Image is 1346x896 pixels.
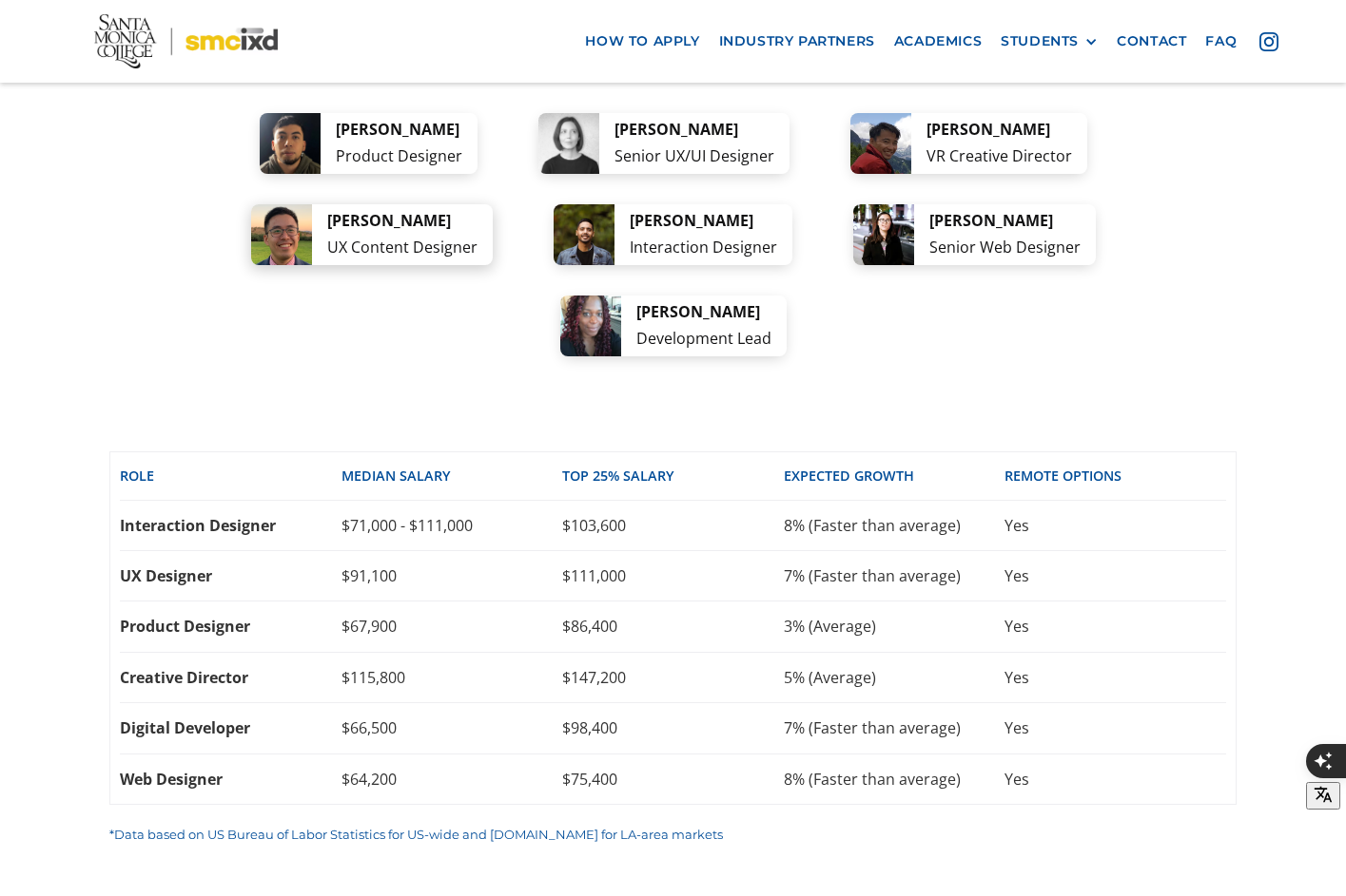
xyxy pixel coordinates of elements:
[1259,32,1278,51] img: icon - instagram
[341,769,563,790] div: $64,200
[336,143,462,169] div: Product Designer
[575,24,709,59] a: how to apply
[341,717,563,738] div: $66,500
[1005,769,1226,790] div: Yes
[94,14,278,68] img: Santa Monica College - SMC IxD logo
[562,515,784,536] div: $103,600
[1005,565,1226,586] div: Yes
[120,717,341,738] div: Digital Developer
[120,467,341,486] div: Role
[562,467,784,486] div: top 25% SALARY
[336,117,462,143] div: [PERSON_NAME]
[327,235,478,260] div: UX Content Designer
[1001,33,1098,49] div: STUDENTS
[929,235,1081,260] div: Senior Web Designer
[1005,616,1226,637] div: Yes
[927,143,1072,169] div: VR Creative Director
[562,667,784,688] div: $147,200
[927,117,1072,143] div: [PERSON_NAME]
[562,616,784,637] div: $86,400
[109,824,1237,845] p: *Data based on US Bureau of Labor Statistics for US-wide and [DOMAIN_NAME] for LA-area markets
[630,235,777,260] div: Interaction Designer
[784,467,1005,486] div: EXPECTED GROWTH
[784,769,1005,790] div: 8% (Faster than average)
[1005,467,1226,486] div: REMOTE OPTIONS
[784,616,1005,637] div: 3% (Average)
[327,208,478,234] div: [PERSON_NAME]
[1107,24,1196,59] a: contact
[784,667,1005,688] div: 5% (Average)
[1001,33,1079,49] div: STUDENTS
[630,208,777,234] div: [PERSON_NAME]
[1005,515,1226,536] div: Yes
[120,565,341,586] div: UX Designer
[929,208,1081,234] div: [PERSON_NAME]
[341,667,563,688] div: $115,800
[562,769,784,790] div: $75,400
[784,717,1005,738] div: 7% (Faster than average)
[341,515,563,536] div: $71,000 - $111,000
[120,616,341,637] div: Product Designer
[341,616,563,637] div: $67,900
[120,667,341,688] div: Creative Director
[784,565,1005,586] div: 7% (Faster than average)
[885,24,991,59] a: Academics
[784,515,1005,536] div: 8% (Faster than average)
[120,515,341,536] div: Interaction Designer
[341,565,563,586] div: $91,100
[562,717,784,738] div: $98,400
[1005,717,1226,738] div: Yes
[341,467,563,486] div: Median SALARY
[562,565,784,586] div: $111,000
[710,24,885,59] a: industry partners
[614,117,774,143] div: [PERSON_NAME]
[636,326,771,352] div: Development Lead
[1196,24,1246,59] a: faq
[614,143,774,169] div: Senior UX/UI Designer
[120,769,341,790] div: Web Designer
[636,299,771,325] div: [PERSON_NAME]
[1005,667,1226,688] div: Yes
